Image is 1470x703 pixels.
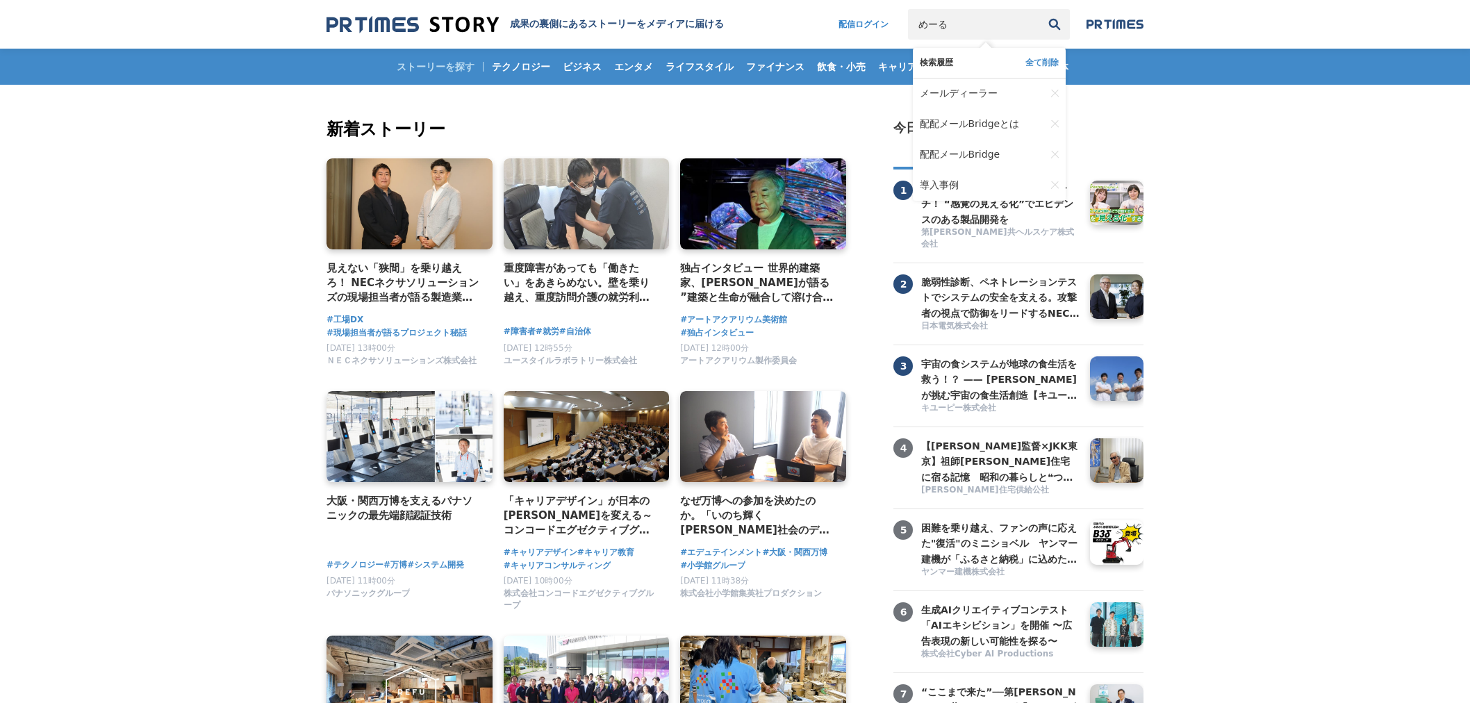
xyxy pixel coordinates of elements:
[407,559,464,572] a: #システム開発
[680,355,797,367] span: アートアクアリウム製作委員会
[921,648,1080,661] a: 株式会社Cyber AI Productions
[921,402,996,414] span: キユーピー株式会社
[921,484,1049,496] span: [PERSON_NAME]住宅供給公社
[1025,57,1059,69] button: 全て削除
[557,60,607,73] span: ビジネス
[1087,19,1143,30] img: prtimes
[893,520,913,540] span: 5
[327,326,467,340] a: #現場担当者が語るプロジェクト秘話
[504,588,659,611] span: 株式会社コンコードエグゼクティブグループ
[486,49,556,85] a: テクノロジー
[920,109,1046,140] a: 配配メールBridgeとは
[680,588,822,599] span: 株式会社小学館集英社プロダクション
[893,602,913,622] span: 6
[920,179,959,192] span: 導入事例
[741,60,810,73] span: ファイナンス
[680,576,749,586] span: [DATE] 11時38分
[908,9,1039,40] input: キーワードで検索
[327,592,410,602] a: パナソニックグループ
[680,343,749,353] span: [DATE] 12時00分
[327,260,481,306] a: 見えない「狭間」を乗り越えろ！ NECネクサソリューションズの現場担当者が語る製造業のDX成功の秘訣
[893,181,913,200] span: 1
[557,49,607,85] a: ビジネス
[486,60,556,73] span: テクノロジー
[921,226,1080,251] a: 第[PERSON_NAME]共ヘルスケア株式会社
[680,359,797,369] a: アートアクアリウム製作委員会
[1039,9,1070,40] button: 検索
[383,559,407,572] span: #万博
[327,15,724,34] a: 成果の裏側にあるストーリーをメディアに届ける 成果の裏側にあるストーリーをメディアに届ける
[504,604,659,613] a: 株式会社コンコードエグゼクティブグループ
[327,359,477,369] a: ＮＥＣネクサソリューションズ株式会社
[609,60,659,73] span: エンタメ
[680,313,787,326] a: #アートアクアリウム美術館
[921,520,1080,567] h3: 困難を乗り越え、ファンの声に応えた"復活"のミニショベル ヤンマー建機が「ふるさと納税」に込めた、ものづくりへの誇りと地域への想い
[327,559,383,572] a: #テクノロジー
[504,546,577,559] a: #キャリアデザイン
[921,181,1080,225] a: 「マスク崩れ」に科学的アプローチ！ “感覚の見える化”でエビデンスのある製品開発を
[327,313,363,326] a: #工場DX
[921,484,1080,497] a: [PERSON_NAME]住宅供給公社
[893,274,913,294] span: 2
[504,260,659,306] a: 重度障害があっても「働きたい」をあきらめない。壁を乗り越え、重度訪問介護の就労利用を[PERSON_NAME][GEOGRAPHIC_DATA]で実現した経営者の挑戦。
[921,320,988,332] span: 日本電気株式会社
[680,493,835,538] a: なぜ万博への参加を決めたのか。「いのち輝く[PERSON_NAME]社会のデザイン」の実現に向けて、エデュテインメントの可能性を追求するプロジェクト。
[811,49,871,85] a: 飲食・小売
[825,9,902,40] a: 配信ログイン
[921,602,1080,649] h3: 生成AIクリエイティブコンテスト「AIエキシビション」を開催 〜広告表現の新しい可能性を探る〜
[921,648,1053,660] span: 株式会社Cyber AI Productions
[921,356,1080,403] h3: 宇宙の食システムが地球の食生活を救う！？ —— [PERSON_NAME]が挑む宇宙の食生活創造【キユーピー ミライ研究員】
[680,260,835,306] a: 独占インタビュー 世界的建築家、[PERSON_NAME]が語る ”建築と生命が融合して溶け合うような世界” アートアクアリウム美術館 GINZA コラボレーション作品「金魚の石庭」
[327,15,499,34] img: 成果の裏側にあるストーリーをメディアに届ける
[921,320,1080,333] a: 日本電気株式会社
[921,602,1080,647] a: 生成AIクリエイティブコンテスト「AIエキシビション」を開催 〜広告表現の新しい可能性を探る〜
[920,170,1046,201] a: 導入事例
[921,438,1080,483] a: 【[PERSON_NAME]監督×JKK東京】祖師[PERSON_NAME]住宅に宿る記憶 昭和の暮らしと❝つながり❞が描く、これからの住まいのかたち
[920,78,1046,109] a: メールディーラー
[921,520,1080,565] a: 困難を乗り越え、ファンの声に応えた"復活"のミニショベル ヤンマー建機が「ふるさと納税」に込めた、ものづくりへの誇りと地域への想い
[920,57,953,69] span: 検索履歴
[504,355,637,367] span: ユースタイルラボラトリー株式会社
[327,355,477,367] span: ＮＥＣネクサソリューションズ株式会社
[921,566,1005,578] span: ヤンマー建機株式会社
[920,149,1000,161] span: 配配メールBridge
[327,493,481,524] a: 大阪・関西万博を支えるパナソニックの最先端顔認証技術
[921,356,1080,401] a: 宇宙の食システムが地球の食生活を救う！？ —— [PERSON_NAME]が挑む宇宙の食生活創造【キユーピー ミライ研究員】
[504,576,572,586] span: [DATE] 10時00分
[327,343,395,353] span: [DATE] 13時00分
[504,325,536,338] a: #障害者
[920,140,1046,170] a: 配配メールBridge
[811,60,871,73] span: 飲食・小売
[921,566,1080,579] a: ヤンマー建機株式会社
[559,325,591,338] a: #自治体
[577,546,634,559] a: #キャリア教育
[327,117,849,142] h2: 新着ストーリー
[504,559,611,572] a: #キャリアコンサルティング
[680,326,754,340] a: #独占インタビュー
[504,343,572,353] span: [DATE] 12時55分
[504,493,659,538] a: 「キャリアデザイン」が日本の[PERSON_NAME]を変える～コンコードエグゼクティブグループの挑戦
[504,359,637,369] a: ユースタイルラボラトリー株式会社
[741,49,810,85] a: ファイナンス
[680,559,745,572] a: #小学館グループ
[680,546,762,559] a: #エデュテインメント
[921,274,1080,319] a: 脆弱性診断、ペネトレーションテストでシステムの安全を支える。攻撃者の視点で防御をリードするNECの「リスクハンティングチーム」
[510,18,724,31] h1: 成果の裏側にあるストーリーをメディアに届ける
[893,119,1056,136] h2: 今日のストーリーランキング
